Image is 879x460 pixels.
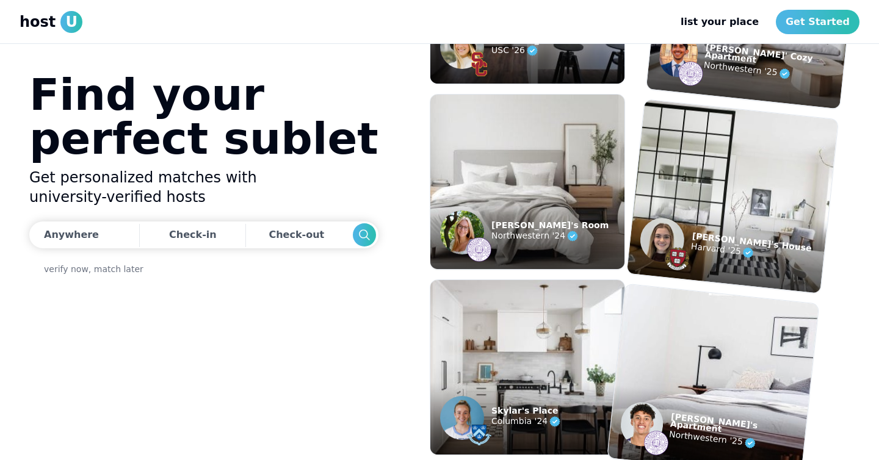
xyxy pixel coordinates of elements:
[677,60,704,87] img: example listing host
[491,43,605,58] p: USC '26
[44,228,99,242] div: Anywhere
[619,400,665,448] img: example listing host
[44,263,143,275] a: verify now, match later
[430,280,624,455] img: example listing
[671,10,769,34] a: list your place
[690,239,811,266] p: Harvard '25
[703,58,843,87] p: Northwestern '25
[440,25,484,69] img: example listing host
[353,223,376,246] button: Search
[638,216,686,264] img: example listing host
[670,412,806,441] p: [PERSON_NAME]'s Apartment
[643,429,670,456] img: example listing host
[169,223,217,247] div: Check-in
[467,237,491,262] img: example listing host
[29,73,378,160] h1: Find your perfect sublet
[20,12,56,32] span: host
[440,210,484,254] img: example listing host
[467,423,491,447] img: example listing host
[440,396,484,440] img: example listing host
[269,223,329,247] div: Check-out
[29,221,378,248] div: Dates trigger
[657,31,700,79] img: example listing host
[776,10,859,34] a: Get Started
[491,221,609,229] p: [PERSON_NAME]'s Room
[627,99,838,293] img: example listing
[692,232,812,252] p: [PERSON_NAME]'s House
[430,95,624,269] img: example listing
[60,11,82,33] span: U
[491,407,562,414] p: Skylar's Place
[491,414,562,429] p: Columbia '24
[704,43,844,73] p: [PERSON_NAME]' Cozy Apartment
[491,229,609,243] p: Northwestern '24
[668,427,805,456] p: Northwestern '25
[20,11,82,33] a: hostU
[671,10,859,34] nav: Main
[664,245,691,272] img: example listing host
[29,221,136,248] button: Anywhere
[29,168,378,207] h2: Get personalized matches with university-verified hosts
[467,52,491,76] img: example listing host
